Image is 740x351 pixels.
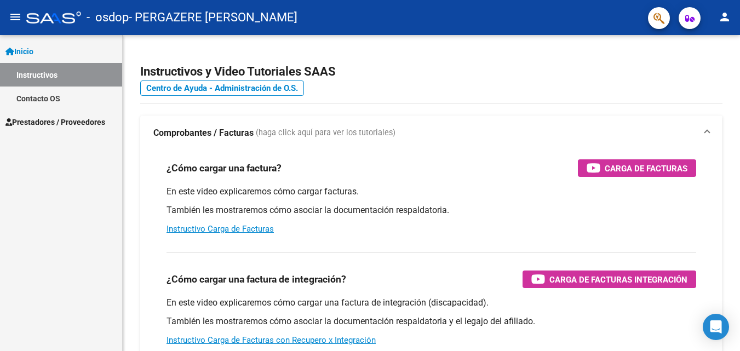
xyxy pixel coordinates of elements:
[9,10,22,24] mat-icon: menu
[605,162,687,175] span: Carga de Facturas
[167,160,282,176] h3: ¿Cómo cargar una factura?
[5,116,105,128] span: Prestadores / Proveedores
[167,297,696,309] p: En este video explicaremos cómo cargar una factura de integración (discapacidad).
[578,159,696,177] button: Carga de Facturas
[5,45,33,57] span: Inicio
[153,127,254,139] strong: Comprobantes / Facturas
[167,335,376,345] a: Instructivo Carga de Facturas con Recupero x Integración
[167,224,274,234] a: Instructivo Carga de Facturas
[129,5,297,30] span: - PERGAZERE [PERSON_NAME]
[549,273,687,286] span: Carga de Facturas Integración
[87,5,129,30] span: - osdop
[167,186,696,198] p: En este video explicaremos cómo cargar facturas.
[140,61,722,82] h2: Instructivos y Video Tutoriales SAAS
[167,272,346,287] h3: ¿Cómo cargar una factura de integración?
[140,116,722,151] mat-expansion-panel-header: Comprobantes / Facturas (haga click aquí para ver los tutoriales)
[140,80,304,96] a: Centro de Ayuda - Administración de O.S.
[167,315,696,327] p: También les mostraremos cómo asociar la documentación respaldatoria y el legajo del afiliado.
[256,127,395,139] span: (haga click aquí para ver los tutoriales)
[167,204,696,216] p: También les mostraremos cómo asociar la documentación respaldatoria.
[703,314,729,340] div: Open Intercom Messenger
[523,271,696,288] button: Carga de Facturas Integración
[718,10,731,24] mat-icon: person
